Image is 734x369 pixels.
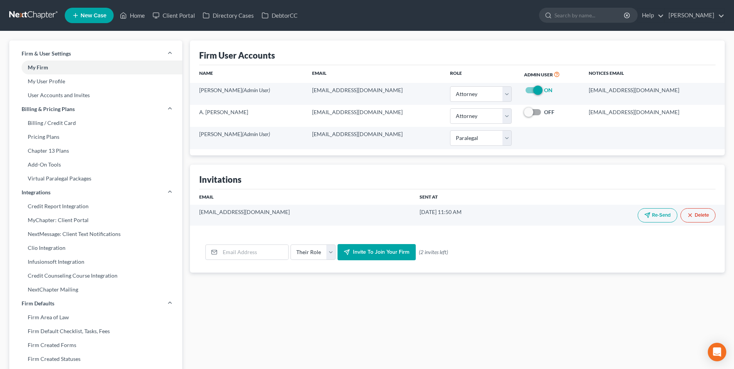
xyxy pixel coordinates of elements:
td: [EMAIL_ADDRESS][DOMAIN_NAME] [306,105,444,127]
td: [EMAIL_ADDRESS][DOMAIN_NAME] [583,105,725,127]
a: Home [116,8,149,22]
div: Invitations [199,174,242,185]
a: [PERSON_NAME] [665,8,724,22]
span: Invite to join your firm [353,249,410,255]
th: Role [444,65,518,83]
a: DebtorCC [258,8,301,22]
div: Firm User Accounts [199,50,275,61]
th: Notices Email [583,65,725,83]
td: [PERSON_NAME] [190,83,306,105]
a: NextChapter Mailing [9,283,182,297]
span: New Case [81,13,106,19]
span: (2 invites left) [419,248,448,256]
a: Help [638,8,664,22]
a: Firm Created Forms [9,338,182,352]
th: Sent At [413,189,528,205]
a: My User Profile [9,74,182,88]
span: Firm Defaults [22,300,54,307]
a: Firm & User Settings [9,47,182,61]
a: Infusionsoft Integration [9,255,182,269]
button: Delete [680,208,716,222]
td: [PERSON_NAME] [190,127,306,149]
a: NextMessage: Client Text Notifications [9,227,182,241]
a: Client Portal [149,8,199,22]
a: Firm Area of Law [9,310,182,324]
button: Invite to join your firm [338,244,416,260]
a: MyChapter: Client Portal [9,213,182,227]
span: Integrations [22,189,50,196]
span: Admin User [524,72,553,78]
a: Virtual Paralegal Packages [9,172,182,185]
th: Email [306,65,444,83]
a: Credit Report Integration [9,199,182,213]
a: My Firm [9,61,182,74]
div: Open Intercom Messenger [708,343,726,361]
a: Firm Default Checklist, Tasks, Fees [9,324,182,338]
a: Chapter 13 Plans [9,144,182,158]
a: Add-On Tools [9,158,182,172]
a: Integrations [9,185,182,199]
a: Clio Integration [9,241,182,255]
td: [EMAIL_ADDRESS][DOMAIN_NAME] [306,127,444,149]
td: [EMAIL_ADDRESS][DOMAIN_NAME] [583,83,725,105]
th: Name [190,65,306,83]
strong: OFF [544,109,554,115]
span: (Admin User) [242,131,270,137]
a: Credit Counseling Course Integration [9,269,182,283]
td: A. [PERSON_NAME] [190,105,306,127]
button: Re-Send [638,208,677,222]
span: Billing & Pricing Plans [22,105,75,113]
a: Billing & Pricing Plans [9,102,182,116]
span: Firm & User Settings [22,50,71,57]
a: Billing / Credit Card [9,116,182,130]
td: [DATE] 11:50 AM [413,205,528,226]
a: Firm Defaults [9,297,182,310]
a: User Accounts and Invites [9,88,182,102]
a: Firm Created Statuses [9,352,182,366]
td: [EMAIL_ADDRESS][DOMAIN_NAME] [190,205,413,226]
a: Directory Cases [199,8,258,22]
input: Search by name... [554,8,625,22]
strong: ON [544,87,553,93]
th: Email [190,189,413,205]
input: Email Address [220,245,288,259]
a: Pricing Plans [9,130,182,144]
td: [EMAIL_ADDRESS][DOMAIN_NAME] [306,83,444,105]
span: (Admin User) [242,87,270,93]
